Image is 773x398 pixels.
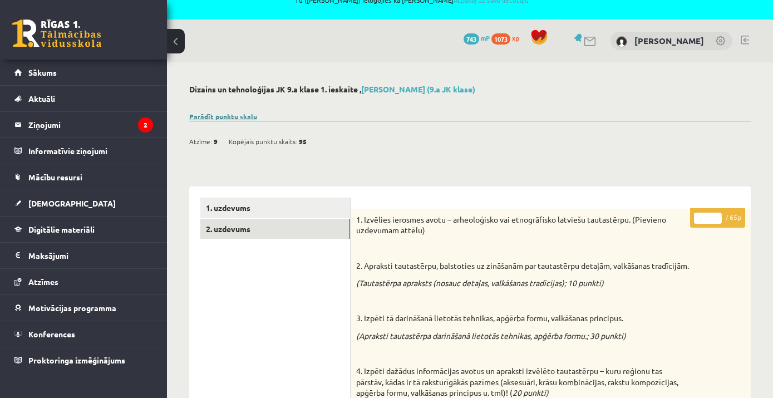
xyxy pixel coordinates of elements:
a: Atzīmes [14,269,153,294]
span: xp [512,33,519,42]
a: [PERSON_NAME] (9.a JK klase) [361,84,475,94]
a: Maksājumi [14,243,153,268]
p: / 65p [690,208,745,228]
a: Rīgas 1. Tālmācības vidusskola [12,19,101,47]
a: Ziņojumi2 [14,112,153,137]
span: Atzīme: [189,133,212,150]
a: 1073 xp [491,33,525,42]
a: Konferences [14,321,153,347]
span: Konferences [28,329,75,339]
a: Sākums [14,60,153,85]
span: Motivācijas programma [28,303,116,313]
span: 1073 [491,33,510,45]
span: 95 [299,133,307,150]
a: Mācību resursi [14,164,153,190]
a: 1. uzdevums [200,198,350,218]
em: 20 punkti) [513,387,549,397]
span: Mācību resursi [28,172,82,182]
i: 2 [138,117,153,132]
p: 3. Izpēti tā darināšanā lietotās tehnikas, apģērba formu, valkāšanas principus. [356,313,690,324]
img: Markuss Jahovičs [616,36,627,47]
span: Digitālie materiāli [28,224,95,234]
span: Atzīmes [28,277,58,287]
a: Aktuāli [14,86,153,111]
a: Digitālie materiāli [14,217,153,242]
p: 1. Izvēlies ierosmes avotu – arheoloģisko vai etnogrāfisko latviešu tautastērpu. (Pievieno uzdevu... [356,214,690,236]
h2: Dizains un tehnoloģijas JK 9.a klase 1. ieskaite , [189,85,751,94]
legend: Maksājumi [28,243,153,268]
span: 9 [214,133,218,150]
a: 743 mP [464,33,490,42]
a: [DEMOGRAPHIC_DATA] [14,190,153,216]
span: Sākums [28,67,57,77]
em: (Apraksti tautastērpa darināšanā lietotās tehnikas, apģērba formu.; 30 punkti) [356,331,626,341]
em: (Tautastērpa apraksts (nosauc detaļas, valkāšanas tradīcijas); 10 punkti) [356,278,604,288]
p: 2. Apraksti tautastērpu, balstoties uz zināšanām par tautastērpu detaļām, valkāšanas tradīcijām. [356,261,690,272]
a: 2. uzdevums [200,219,350,239]
span: Aktuāli [28,94,55,104]
span: Kopējais punktu skaits: [229,133,297,150]
span: 743 [464,33,479,45]
a: Proktoringa izmēģinājums [14,347,153,373]
legend: Ziņojumi [28,112,153,137]
span: [DEMOGRAPHIC_DATA] [28,198,116,208]
a: Informatīvie ziņojumi [14,138,153,164]
span: Proktoringa izmēģinājums [28,355,125,365]
legend: Informatīvie ziņojumi [28,138,153,164]
span: mP [481,33,490,42]
a: Motivācijas programma [14,295,153,321]
a: [PERSON_NAME] [634,35,704,46]
a: Parādīt punktu skalu [189,112,257,121]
